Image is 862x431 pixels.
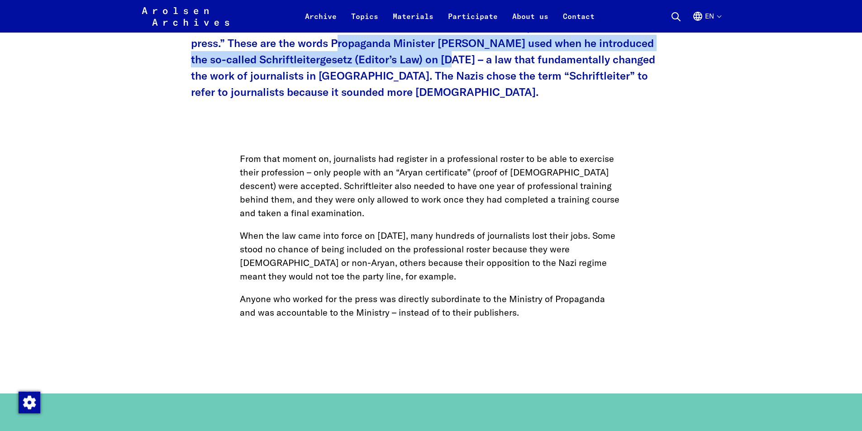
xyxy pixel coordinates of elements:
[441,11,505,33] a: Participate
[505,11,556,33] a: About us
[298,5,602,27] nav: Primary
[19,392,40,413] img: Change consent
[191,19,672,100] p: “I have the natural intention to be and to remain the warm-hearted protector of the German press....
[240,229,623,283] p: When the law came into force on [DATE], many hundreds of journalists lost their jobs. Some stood ...
[344,11,386,33] a: Topics
[240,152,623,220] p: From that moment on, journalists had register in a professional roster to be able to exercise the...
[386,11,441,33] a: Materials
[692,11,721,33] button: English, language selection
[556,11,602,33] a: Contact
[298,11,344,33] a: Archive
[240,292,623,319] p: Anyone who worked for the press was directly subordinate to the Ministry of Propaganda and was ac...
[18,391,40,413] div: Change consent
